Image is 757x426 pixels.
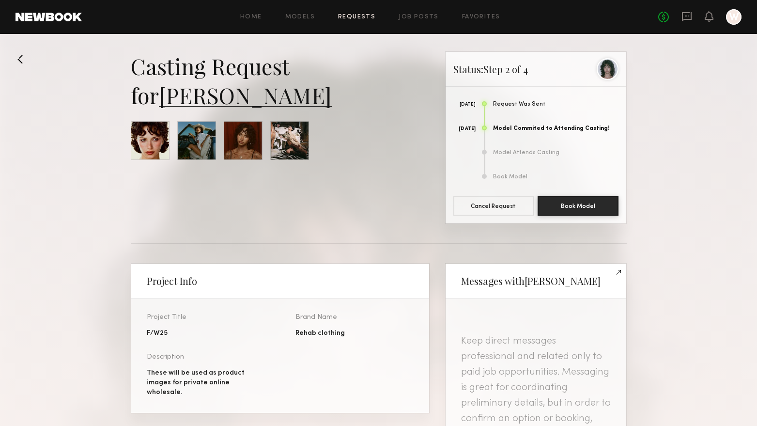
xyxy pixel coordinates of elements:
[285,14,315,20] a: Models
[131,51,430,110] div: Casting Request for
[461,275,601,287] h2: Messages with [PERSON_NAME]
[295,329,414,338] div: Rehab clothing
[493,126,618,132] div: Model Commited to Attending Casting!
[453,126,476,131] div: [DATE]
[538,196,618,216] button: Book Model
[726,9,742,25] a: W
[338,14,375,20] a: Requests
[446,52,626,87] div: Status: Step 2 of 4
[147,314,265,321] div: Project Title
[493,101,618,108] div: Request Was Sent
[147,368,265,397] div: These will be used as product images for private online wholesale.
[159,80,332,110] a: [PERSON_NAME]
[399,14,439,20] a: Job Posts
[462,14,500,20] a: Favorites
[453,196,534,216] button: Cancel Request
[147,354,265,361] div: Description
[453,102,476,107] div: [DATE]
[295,314,414,321] div: Brand Name
[147,275,197,287] h2: Project Info
[493,150,618,156] div: Model Attends Casting
[493,174,618,180] div: Book Model
[240,14,262,20] a: Home
[147,329,265,338] div: F/W25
